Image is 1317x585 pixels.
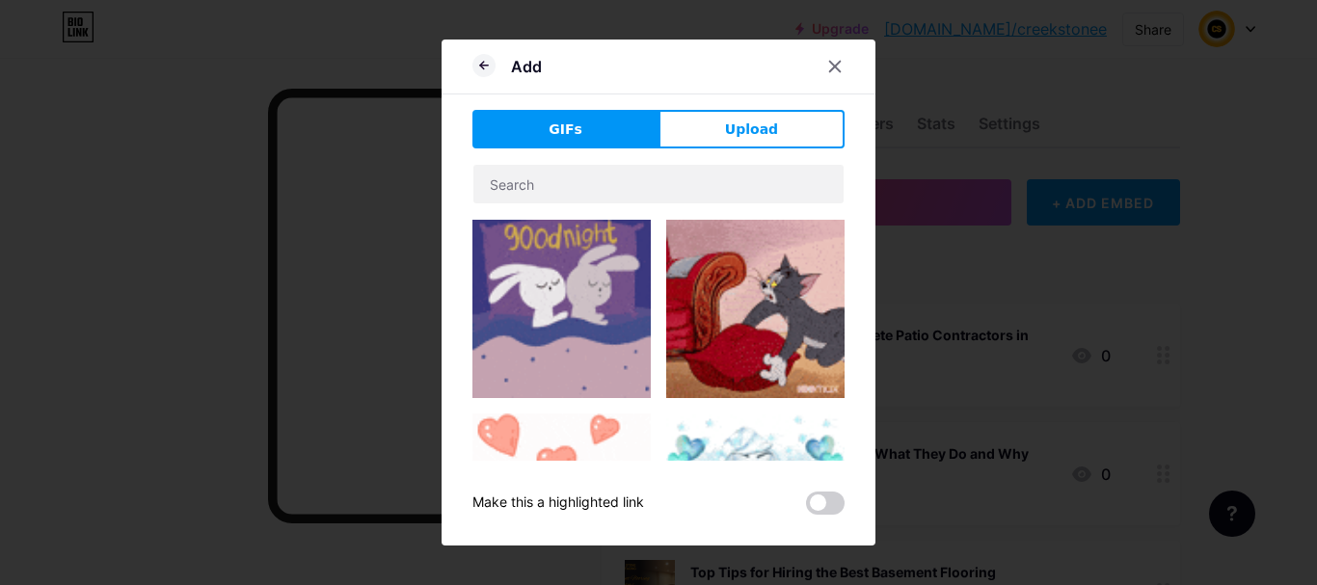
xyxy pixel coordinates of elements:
[472,110,658,148] button: GIFs
[472,492,644,515] div: Make this a highlighted link
[472,220,651,398] img: Gihpy
[666,413,845,585] img: Gihpy
[658,110,845,148] button: Upload
[666,220,845,398] img: Gihpy
[549,120,582,140] span: GIFs
[725,120,778,140] span: Upload
[473,165,844,203] input: Search
[511,55,542,78] div: Add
